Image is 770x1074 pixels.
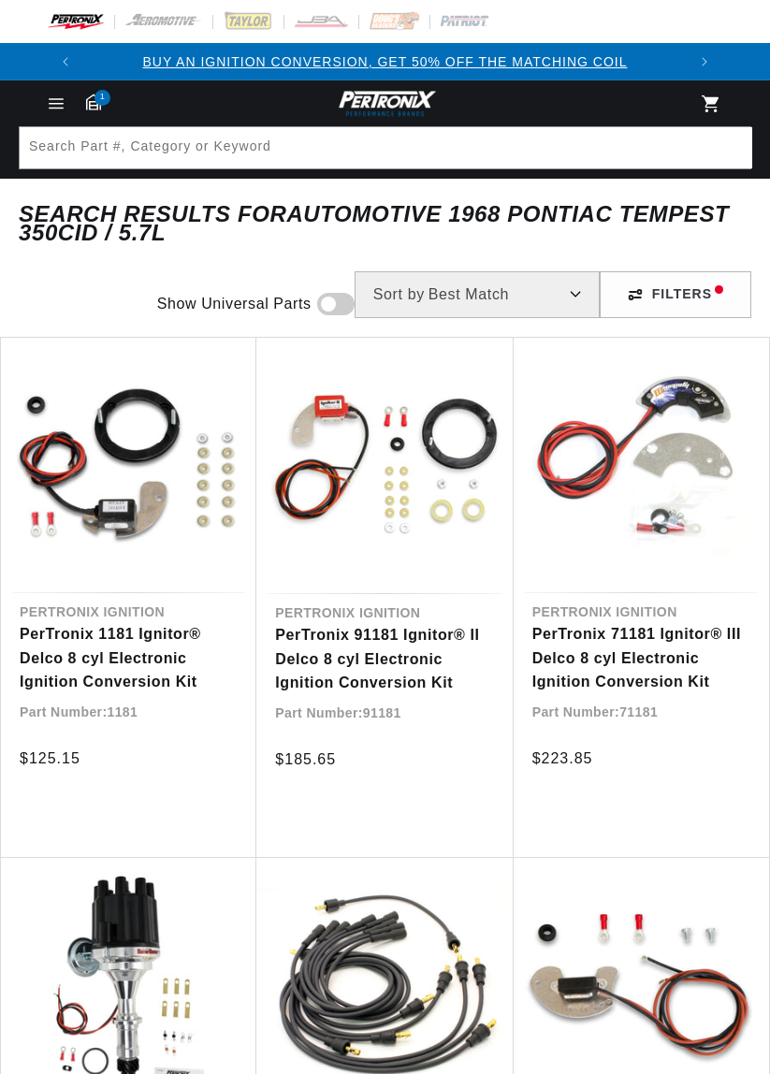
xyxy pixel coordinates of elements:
a: 1 [86,94,101,110]
div: Filters [600,271,751,318]
span: Show Universal Parts [157,292,312,316]
button: Translation missing: en.sections.announcements.next_announcement [686,43,723,80]
a: PerTronix 71181 Ignitor® III Delco 8 cyl Electronic Ignition Conversion Kit [532,622,750,694]
a: PerTronix 1181 Ignitor® Delco 8 cyl Electronic Ignition Conversion Kit [20,622,238,694]
a: PerTronix 91181 Ignitor® II Delco 8 cyl Electronic Ignition Conversion Kit [275,623,494,695]
div: SEARCH RESULTS FOR Automotive 1968 Pontiac Tempest 350cid / 5.7L [19,205,751,243]
select: Sort by [355,271,600,318]
input: Search Part #, Category or Keyword [20,127,752,168]
div: 1 of 3 [84,51,686,72]
button: Translation missing: en.sections.announcements.previous_announcement [47,43,84,80]
a: BUY AN IGNITION CONVERSION, GET 50% OFF THE MATCHING COIL [142,54,627,69]
div: Announcement [84,51,686,72]
span: 1 [94,90,110,106]
button: Search Part #, Category or Keyword [709,127,750,168]
img: Pertronix [334,88,437,119]
span: Sort by [373,287,425,302]
summary: Menu [36,94,77,114]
